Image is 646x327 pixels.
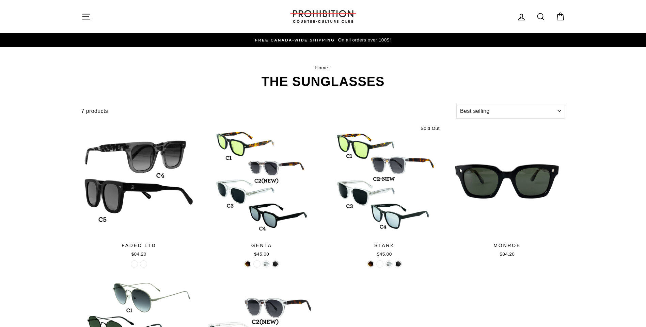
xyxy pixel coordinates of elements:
[81,242,197,249] div: FADED LTD
[336,37,391,42] span: On all orders over 100$!
[329,65,331,70] span: /
[417,124,442,133] div: Sold Out
[81,75,565,88] h1: THE SUNGLASSES
[83,36,563,44] a: FREE CANADA-WIDE SHIPPING On all orders over 100$!
[81,107,454,116] div: 7 products
[327,242,442,249] div: STARK
[327,251,442,258] div: $45.00
[81,251,197,258] div: $84.20
[450,251,565,258] div: $84.20
[289,10,357,23] img: PROHIBITION COUNTER-CULTURE CLUB
[204,242,319,249] div: GENTA
[315,65,328,70] a: Home
[81,124,197,260] a: FADED LTD$84.20
[327,124,442,260] a: STARK$45.00
[81,64,565,72] nav: breadcrumbs
[450,242,565,249] div: MONROE
[204,251,319,258] div: $45.00
[255,38,335,42] span: FREE CANADA-WIDE SHIPPING
[204,124,319,260] a: GENTA$45.00
[450,124,565,260] a: MONROE$84.20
